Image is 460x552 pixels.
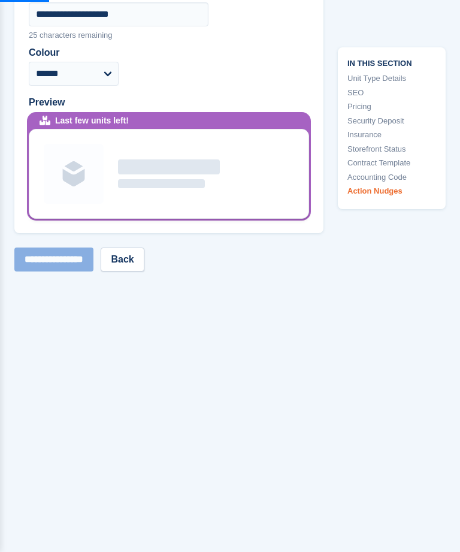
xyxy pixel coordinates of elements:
a: Back [101,248,144,272]
label: Colour [29,46,119,60]
a: Security Deposit [347,114,436,126]
a: Accounting Code [347,171,436,183]
a: SEO [347,86,436,98]
img: Unit group image placeholder [44,144,104,204]
span: characters remaining [40,31,112,40]
span: 25 [29,31,37,40]
a: Pricing [347,101,436,113]
a: Unit Type Details [347,73,436,85]
a: Storefront Status [347,143,436,155]
a: Insurance [347,129,436,141]
div: Last few units left! [55,114,129,127]
a: Contract Template [347,157,436,169]
span: In this section [347,56,436,68]
a: Action Nudges [347,185,436,197]
div: Preview [29,95,309,110]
